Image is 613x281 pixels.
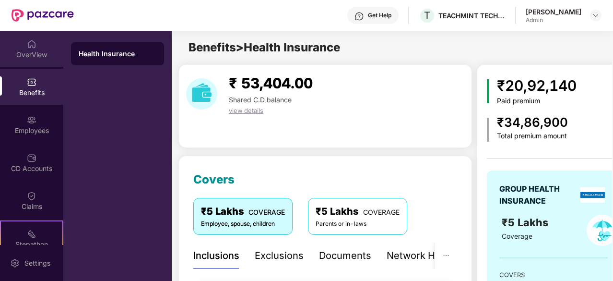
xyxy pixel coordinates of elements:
[363,208,400,216] span: COVERAGE
[387,248,471,263] div: Network Hospitals
[497,113,568,133] div: ₹34,86,900
[316,220,400,229] div: Parents or in-laws
[229,107,263,114] span: view details
[27,39,36,49] img: svg+xml;base64,PHN2ZyBpZD0iSG9tZSIgeG1sbnM9Imh0dHA6Ly93d3cudzMub3JnLzIwMDAvc3ZnIiB3aWR0aD0iMjAiIG...
[12,9,74,22] img: New Pazcare Logo
[201,204,285,219] div: ₹5 Lakhs
[229,96,292,104] span: Shared C.D balance
[424,10,430,21] span: T
[27,153,36,163] img: svg+xml;base64,PHN2ZyBpZD0iQ0RfQWNjb3VudHMiIGRhdGEtbmFtZT0iQ0QgQWNjb3VudHMiIHhtbG5zPSJodHRwOi8vd3...
[27,191,36,201] img: svg+xml;base64,PHN2ZyBpZD0iQ2xhaW0iIHhtbG5zPSJodHRwOi8vd3d3LnczLm9yZy8yMDAwL3N2ZyIgd2lkdGg9IjIwIi...
[497,74,577,97] div: ₹20,92,140
[189,40,340,54] span: Benefits > Health Insurance
[580,187,605,203] img: insurerLogo
[229,74,313,92] span: ₹ 53,404.00
[497,97,577,105] div: Paid premium
[27,229,36,239] img: svg+xml;base64,PHN2ZyB4bWxucz0iaHR0cDovL3d3dy53My5vcmcvMjAwMC9zdmciIHdpZHRoPSIyMSIgaGVpZ2h0PSIyMC...
[316,204,400,219] div: ₹5 Lakhs
[193,248,239,263] div: Inclusions
[368,12,391,19] div: Get Help
[186,78,217,110] img: download
[248,208,285,216] span: COVERAGE
[27,77,36,87] img: svg+xml;base64,PHN2ZyBpZD0iQmVuZWZpdHMiIHhtbG5zPSJodHRwOi8vd3d3LnczLm9yZy8yMDAwL3N2ZyIgd2lkdGg9Ij...
[592,12,600,19] img: svg+xml;base64,PHN2ZyBpZD0iRHJvcGRvd24tMzJ4MzIiIHhtbG5zPSJodHRwOi8vd3d3LnczLm9yZy8yMDAwL3N2ZyIgd2...
[526,7,581,16] div: [PERSON_NAME]
[499,270,608,280] div: COVERS
[497,132,568,140] div: Total premium amount
[255,248,304,263] div: Exclusions
[443,252,449,259] span: ellipsis
[502,216,551,229] span: ₹5 Lakhs
[354,12,364,21] img: svg+xml;base64,PHN2ZyBpZD0iSGVscC0zMngzMiIgeG1sbnM9Imh0dHA6Ly93d3cudzMub3JnLzIwMDAvc3ZnIiB3aWR0aD...
[319,248,371,263] div: Documents
[193,172,235,186] span: Covers
[27,115,36,125] img: svg+xml;base64,PHN2ZyBpZD0iRW1wbG95ZWVzIiB4bWxucz0iaHR0cDovL3d3dy53My5vcmcvMjAwMC9zdmciIHdpZHRoPS...
[201,220,285,229] div: Employee, spouse, children
[487,118,489,142] img: icon
[10,258,20,268] img: svg+xml;base64,PHN2ZyBpZD0iU2V0dGluZy0yMHgyMCIgeG1sbnM9Imh0dHA6Ly93d3cudzMub3JnLzIwMDAvc3ZnIiB3aW...
[1,240,62,249] div: Stepathon
[22,258,53,268] div: Settings
[526,16,581,24] div: Admin
[79,49,156,59] div: Health Insurance
[502,232,532,240] span: Coverage
[438,11,506,20] div: TEACHMINT TECHNOLOGIES PRIVATE LIMITED
[499,183,577,207] div: GROUP HEALTH INSURANCE
[487,79,489,103] img: icon
[435,243,457,269] button: ellipsis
